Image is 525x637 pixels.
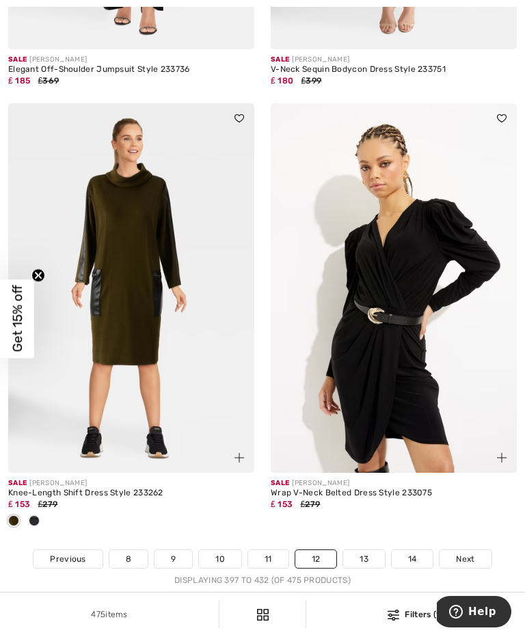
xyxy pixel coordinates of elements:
span: Next [456,553,474,565]
img: Filters [388,610,399,621]
span: ₤279 [38,499,58,509]
span: ₤ 185 [8,76,30,86]
a: 9 [154,550,192,568]
img: heart_black_full.svg [497,114,507,122]
span: ₤ 153 [271,499,293,509]
div: V-Neck Sequin Bodycon Dress Style 233751 [271,65,517,75]
span: Sale [271,479,289,487]
a: 11 [248,550,288,568]
a: 10 [199,550,241,568]
iframe: Opens a widget where you can find more information [437,596,511,630]
a: Previous [33,550,102,568]
img: plus_v2.svg [234,453,244,463]
a: Next [440,550,491,568]
img: plus_v2.svg [497,453,507,463]
img: heart_black_full.svg [234,114,244,122]
img: Knee-Length Shift Dress Style 233262. OLIVE/BLACK [8,103,254,473]
div: [PERSON_NAME] [271,55,517,65]
span: ₤369 [38,76,59,86]
div: Grey melange/black [24,510,44,533]
a: 14 [392,550,433,568]
div: [PERSON_NAME] [8,478,254,489]
span: 475 [91,610,105,619]
div: [PERSON_NAME] [271,478,517,489]
span: Sale [271,55,289,64]
span: Previous [50,553,85,565]
span: Get 15% off [10,285,25,352]
div: Filters (1) [314,608,517,621]
div: OLIVE/BLACK [3,510,24,533]
div: [PERSON_NAME] [8,55,254,65]
span: ₤279 [301,499,321,509]
div: Knee-Length Shift Dress Style 233262 [8,489,254,498]
a: 12 [295,550,337,568]
a: 13 [343,550,385,568]
span: Sale [8,55,27,64]
div: Wrap V-Neck Belted Dress Style 233075 [271,489,517,498]
div: Elegant Off-Shoulder Jumpsuit Style 233736 [8,65,254,75]
img: Wrap V-Neck Belted Dress Style 233075. Black [271,103,517,473]
a: 8 [109,550,148,568]
span: ₤399 [301,76,322,86]
button: Close teaser [31,268,45,282]
img: Filters [257,609,269,621]
span: ₤ 153 [8,499,30,509]
span: Sale [8,479,27,487]
span: ₤ 180 [271,76,293,86]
